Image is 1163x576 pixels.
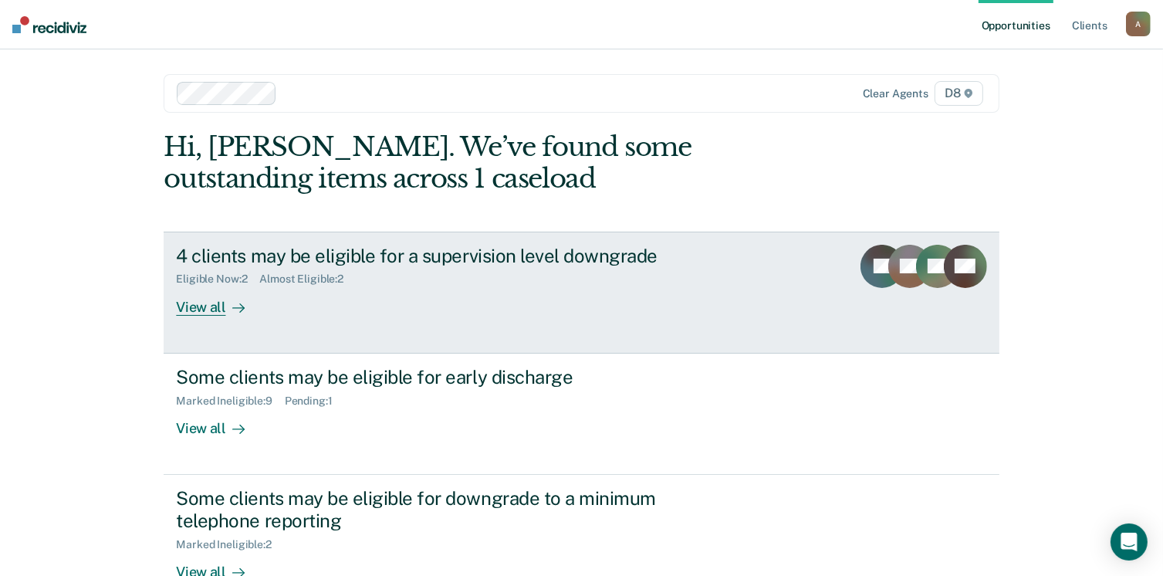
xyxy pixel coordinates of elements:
button: A [1126,12,1151,36]
div: Hi, [PERSON_NAME]. We’ve found some outstanding items across 1 caseload [164,131,832,195]
img: Recidiviz [12,16,86,33]
div: Eligible Now : 2 [176,273,259,286]
div: 4 clients may be eligible for a supervision level downgrade [176,245,718,267]
div: Some clients may be eligible for downgrade to a minimum telephone reporting [176,487,718,532]
div: View all [176,407,262,437]
span: D8 [935,81,983,106]
a: 4 clients may be eligible for a supervision level downgradeEligible Now:2Almost Eligible:2View all [164,232,999,354]
div: Marked Ineligible : 2 [176,538,283,551]
div: Almost Eligible : 2 [259,273,356,286]
div: Some clients may be eligible for early discharge [176,366,718,388]
div: Pending : 1 [285,395,345,408]
div: Open Intercom Messenger [1111,523,1148,561]
div: Marked Ineligible : 9 [176,395,284,408]
div: View all [176,286,262,316]
a: Some clients may be eligible for early dischargeMarked Ineligible:9Pending:1View all [164,354,999,475]
div: Clear agents [863,87,928,100]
